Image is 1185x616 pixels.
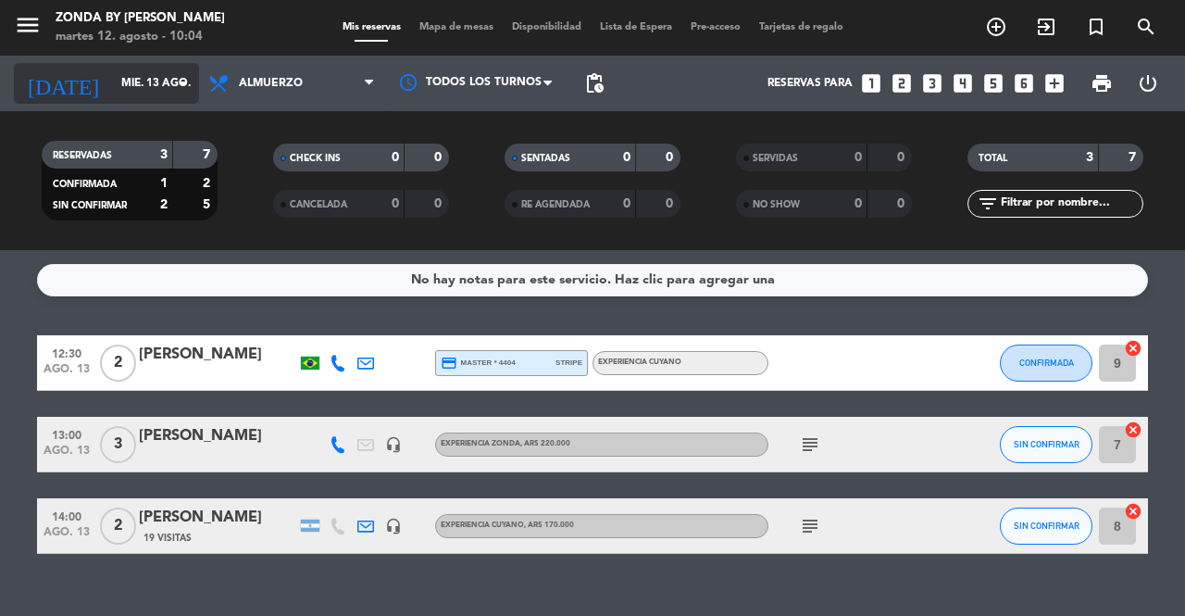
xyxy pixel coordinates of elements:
div: Zonda by [PERSON_NAME] [56,9,225,28]
span: 13:00 [44,423,90,445]
strong: 2 [160,198,168,211]
span: Lista de Espera [591,22,681,32]
i: headset_mic [385,518,402,534]
button: SIN CONFIRMAR [1000,426,1092,463]
span: Mis reservas [333,22,410,32]
strong: 0 [623,151,630,164]
span: ago. 13 [44,526,90,547]
strong: 0 [392,151,399,164]
span: Pre-acceso [681,22,750,32]
span: CANCELADA [290,200,347,209]
button: SIN CONFIRMAR [1000,508,1092,545]
span: 19 Visitas [143,531,192,546]
i: looks_4 [951,71,975,95]
span: EXPERIENCIA ZONDA [441,440,570,447]
span: Reservas para [767,77,853,90]
i: credit_card [441,355,457,371]
span: EXPERIENCIA CUYANO [598,358,681,366]
span: EXPERIENCIA CUYANO [441,522,574,529]
strong: 0 [666,197,677,210]
span: SIN CONFIRMAR [1014,521,1079,531]
i: add_circle_outline [985,16,1007,38]
i: exit_to_app [1035,16,1057,38]
button: menu [14,11,42,45]
span: SIN CONFIRMAR [53,201,127,210]
i: power_settings_new [1137,72,1159,94]
strong: 5 [203,198,214,211]
span: Tarjetas de regalo [750,22,853,32]
span: Mapa de mesas [410,22,503,32]
span: TOTAL [979,154,1007,163]
i: subject [799,434,821,456]
span: SENTADAS [521,154,570,163]
span: NO SHOW [753,200,800,209]
button: CONFIRMADA [1000,345,1092,382]
i: turned_in_not [1085,16,1107,38]
i: search [1135,16,1157,38]
i: cancel [1124,502,1142,521]
strong: 0 [666,151,677,164]
strong: 0 [623,197,630,210]
div: [PERSON_NAME] [139,506,296,530]
span: RE AGENDADA [521,200,590,209]
div: LOG OUT [1125,56,1171,111]
span: pending_actions [583,72,605,94]
span: , ARS 170.000 [524,522,574,529]
i: headset_mic [385,436,402,453]
i: looks_one [859,71,883,95]
i: looks_two [890,71,914,95]
strong: 1 [160,177,168,190]
span: CONFIRMADA [53,180,117,189]
span: CHECK INS [290,154,341,163]
span: 12:30 [44,342,90,363]
i: looks_5 [981,71,1005,95]
div: No hay notas para este servicio. Haz clic para agregar una [411,270,775,291]
span: SERVIDAS [753,154,798,163]
span: stripe [555,357,582,369]
strong: 7 [203,148,214,161]
i: arrow_drop_down [172,72,194,94]
strong: 2 [203,177,214,190]
span: Disponibilidad [503,22,591,32]
i: add_box [1042,71,1066,95]
span: , ARS 220.000 [520,440,570,447]
span: RESERVADAS [53,151,112,160]
span: 3 [100,426,136,463]
span: CONFIRMADA [1019,358,1074,368]
div: [PERSON_NAME] [139,424,296,448]
i: [DATE] [14,63,112,104]
div: [PERSON_NAME] [139,343,296,367]
input: Filtrar por nombre... [999,194,1142,214]
strong: 0 [897,151,908,164]
strong: 0 [434,151,445,164]
strong: 3 [160,148,168,161]
span: SIN CONFIRMAR [1014,439,1079,449]
i: looks_3 [920,71,944,95]
strong: 0 [854,151,862,164]
strong: 0 [897,197,908,210]
span: print [1091,72,1113,94]
strong: 0 [392,197,399,210]
i: subject [799,515,821,537]
i: cancel [1124,421,1142,439]
i: cancel [1124,339,1142,358]
strong: 7 [1129,151,1140,164]
span: 2 [100,345,136,382]
span: ago. 13 [44,445,90,466]
strong: 3 [1086,151,1093,164]
i: filter_list [977,193,999,215]
span: master * 4404 [441,355,516,371]
div: martes 12. agosto - 10:04 [56,28,225,46]
span: 14:00 [44,505,90,526]
strong: 0 [854,197,862,210]
i: looks_6 [1012,71,1036,95]
span: ago. 13 [44,363,90,384]
i: menu [14,11,42,39]
strong: 0 [434,197,445,210]
span: Almuerzo [239,77,303,90]
span: 2 [100,508,136,545]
